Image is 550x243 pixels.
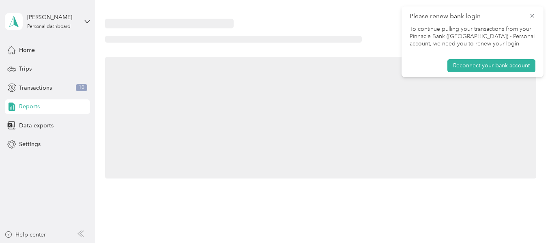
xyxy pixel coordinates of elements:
span: 10 [76,84,87,91]
button: Reconnect your bank account [447,59,535,72]
button: Help center [4,230,46,239]
iframe: Everlance-gr Chat Button Frame [505,198,550,243]
span: Settings [19,140,41,148]
span: Transactions [19,84,52,92]
div: [PERSON_NAME] [27,13,78,22]
span: Reports [19,102,40,111]
div: Personal dashboard [27,24,71,29]
span: Home [19,46,35,54]
span: Trips [19,65,32,73]
p: To continue pulling your transactions from your Pinnacle Bank ([GEOGRAPHIC_DATA]) - Personal acco... [410,26,535,48]
span: Data exports [19,121,54,130]
p: Please renew bank login [410,11,523,22]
